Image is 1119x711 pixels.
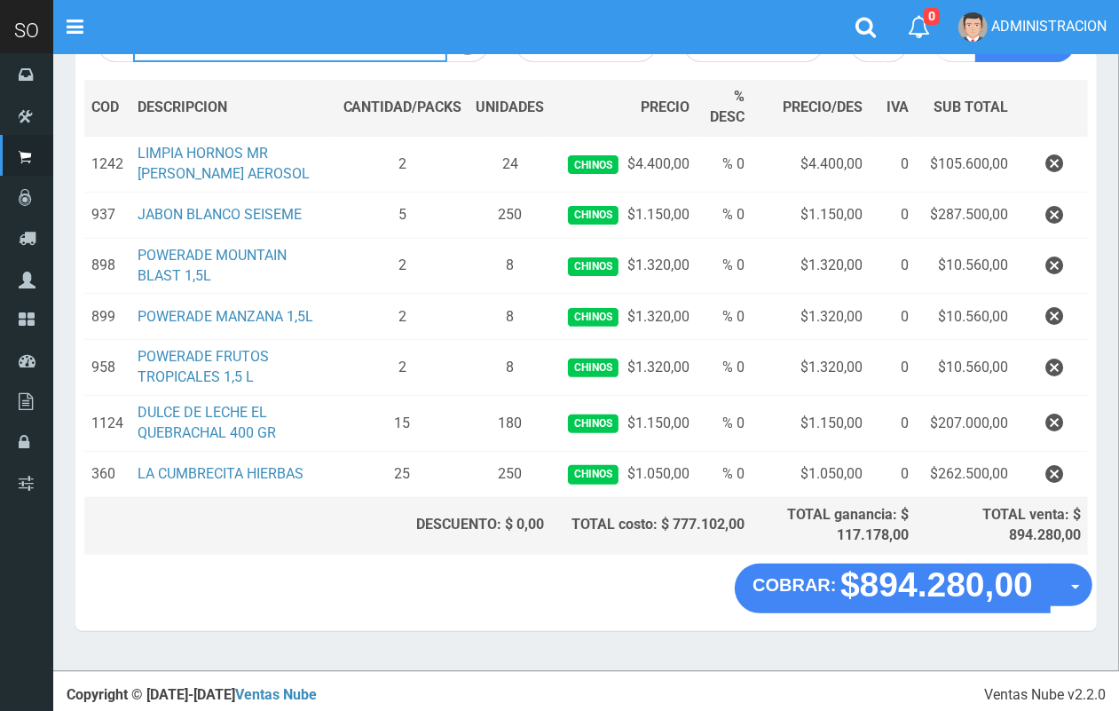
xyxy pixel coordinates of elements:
td: % 0 [697,340,752,396]
strong: $894.280,00 [840,565,1033,604]
td: % 0 [697,451,752,497]
td: 360 [84,451,130,497]
td: % 0 [697,294,752,340]
strong: Copyright © [DATE]-[DATE] [67,686,317,703]
img: User Image [958,12,988,42]
td: 0 [871,192,917,238]
td: 15 [336,396,469,452]
td: % 0 [697,396,752,452]
td: $1.320,00 [552,340,697,396]
span: CRIPCION [163,99,227,115]
td: 899 [84,294,130,340]
td: 250 [469,451,552,497]
td: 0 [871,340,917,396]
span: Chinos [568,465,619,484]
td: 2 [336,294,469,340]
td: 2 [336,136,469,192]
td: $10.560,00 [916,238,1015,294]
td: 0 [871,396,917,452]
span: Chinos [568,308,619,327]
span: PRECIO/DES [784,99,863,115]
td: 898 [84,238,130,294]
button: COBRAR: $894.280,00 [735,564,1051,613]
td: $262.500,00 [916,451,1015,497]
a: POWERADE MOUNTAIN BLAST 1,5L [138,247,287,284]
td: 25 [336,451,469,497]
strong: COBRAR: [753,575,836,595]
td: $1.150,00 [552,192,697,238]
a: POWERADE FRUTOS TROPICALES 1,5 L [138,348,269,385]
a: LIMPIA HORNOS MR [PERSON_NAME] AEROSOL [138,145,310,182]
td: % 0 [697,238,752,294]
td: 0 [871,238,917,294]
td: 0 [871,451,917,497]
td: 2 [336,238,469,294]
span: SUB TOTAL [934,98,1008,118]
td: $10.560,00 [916,294,1015,340]
th: CANTIDAD/PACKS [336,80,469,136]
td: % 0 [697,136,752,192]
div: Ventas Nube v2.2.0 [984,685,1106,706]
td: $4.400,00 [752,136,871,192]
span: Chinos [568,359,619,377]
td: $1.320,00 [552,294,697,340]
span: IVA [887,99,909,115]
td: 5 [336,192,469,238]
span: Chinos [568,155,619,174]
th: COD [84,80,130,136]
td: $1.320,00 [752,294,871,340]
td: $1.150,00 [752,396,871,452]
span: ADMINISTRACION [991,18,1107,35]
td: 8 [469,340,552,396]
td: 937 [84,192,130,238]
td: $1.050,00 [752,451,871,497]
span: Chinos [568,206,619,225]
a: POWERADE MANZANA 1,5L [138,308,313,325]
td: 958 [84,340,130,396]
td: $287.500,00 [916,192,1015,238]
span: Chinos [568,415,619,433]
td: 1242 [84,136,130,192]
td: $4.400,00 [552,136,697,192]
a: LA CUMBRECITA HIERBAS [138,465,303,482]
span: Chinos [568,257,619,276]
td: $1.050,00 [552,451,697,497]
th: DES [130,80,336,136]
td: $1.320,00 [552,238,697,294]
td: $1.150,00 [552,396,697,452]
td: $105.600,00 [916,136,1015,192]
div: TOTAL venta: $ 894.280,00 [923,505,1081,546]
td: 180 [469,396,552,452]
td: $1.150,00 [752,192,871,238]
td: 8 [469,294,552,340]
span: 0 [924,8,940,25]
a: DULCE DE LECHE EL QUEBRACHAL 400 GR [138,404,276,441]
td: $207.000,00 [916,396,1015,452]
div: DESCUENTO: $ 0,00 [343,515,545,535]
td: 250 [469,192,552,238]
td: 0 [871,136,917,192]
td: 2 [336,340,469,396]
td: $10.560,00 [916,340,1015,396]
td: $1.320,00 [752,238,871,294]
th: UNIDADES [469,80,552,136]
td: 1124 [84,396,130,452]
div: TOTAL costo: $ 777.102,00 [559,515,745,535]
td: 24 [469,136,552,192]
a: JABON BLANCO SEISEME [138,206,302,223]
td: 0 [871,294,917,340]
td: 8 [469,238,552,294]
td: $1.320,00 [752,340,871,396]
a: Ventas Nube [235,686,317,703]
td: % 0 [697,192,752,238]
span: PRECIO [641,98,690,118]
div: TOTAL ganancia: $ 117.178,00 [759,505,910,546]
